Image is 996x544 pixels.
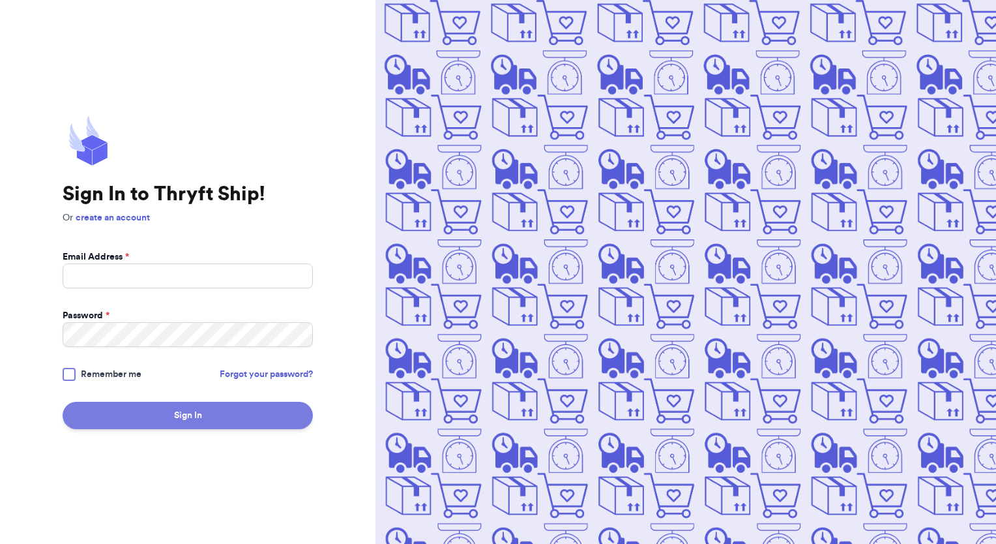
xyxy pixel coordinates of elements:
h1: Sign In to Thryft Ship! [63,183,313,206]
a: Forgot your password? [220,368,313,381]
p: Or [63,211,313,224]
label: Email Address [63,250,129,264]
span: Remember me [81,368,141,381]
button: Sign In [63,402,313,429]
label: Password [63,309,110,322]
a: create an account [76,213,150,222]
